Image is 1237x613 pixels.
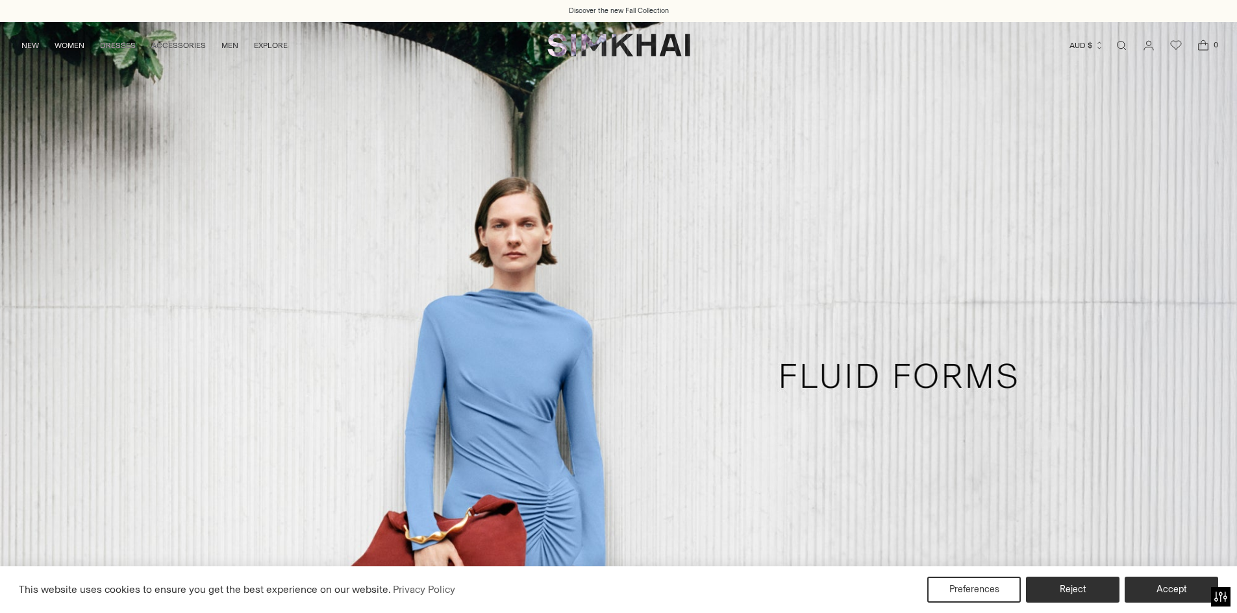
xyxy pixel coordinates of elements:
a: EXPLORE [254,31,288,60]
span: This website uses cookies to ensure you get the best experience on our website. [19,583,391,595]
a: MEN [221,31,238,60]
a: ACCESSORIES [151,31,206,60]
a: SIMKHAI [547,32,690,58]
a: NEW [21,31,39,60]
a: Privacy Policy (opens in a new tab) [391,580,457,599]
button: Preferences [927,577,1021,603]
a: Open cart modal [1190,32,1216,58]
a: Wishlist [1163,32,1189,58]
button: Accept [1125,577,1218,603]
a: DRESSES [100,31,136,60]
span: 0 [1210,39,1221,51]
a: WOMEN [55,31,84,60]
button: Reject [1026,577,1119,603]
a: Open search modal [1108,32,1134,58]
a: Go to the account page [1136,32,1162,58]
button: AUD $ [1069,31,1104,60]
a: Discover the new Fall Collection [569,6,669,16]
